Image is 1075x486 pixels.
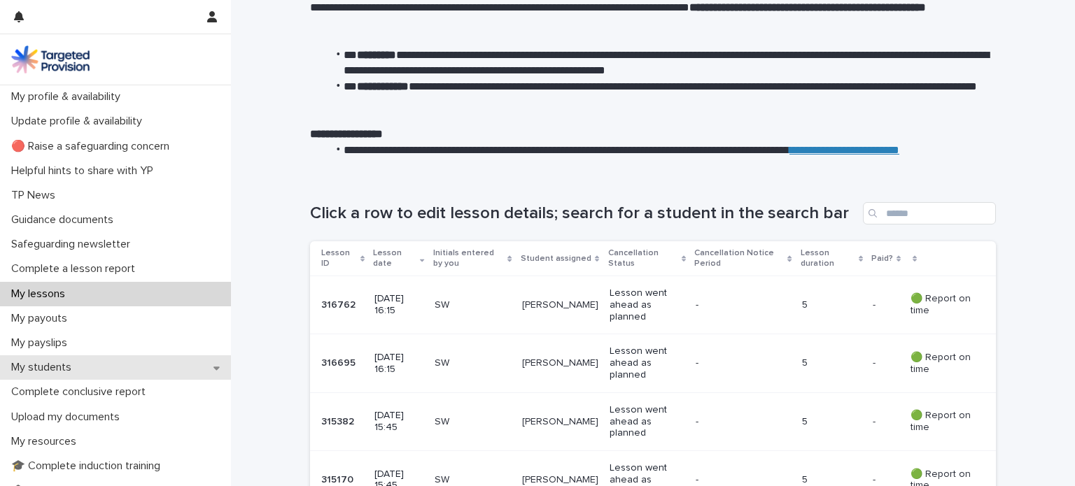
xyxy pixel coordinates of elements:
[435,299,511,311] p: SW
[321,413,357,428] p: 315382
[694,245,785,271] p: Cancellation Notice Period
[6,336,78,350] p: My payslips
[6,213,125,227] p: Guidance documents
[374,293,423,317] p: [DATE] 16:15
[610,287,684,322] p: Lesson went ahead as planned
[6,238,141,251] p: Safeguarding newsletter
[435,416,511,428] p: SW
[6,459,171,473] p: 🎓 Complete induction training
[374,352,423,376] p: [DATE] 16:15
[321,296,358,311] p: 316762
[610,404,684,439] p: Lesson went ahead as planned
[6,140,181,153] p: 🔴 Raise a safeguarding concern
[911,410,974,434] p: 🟢 Report on time
[310,334,996,392] tr: 316695316695 [DATE] 16:15SW[PERSON_NAME]Lesson went ahead as planned-5-- 🟢 Report on time
[696,299,773,311] p: -
[6,410,131,424] p: Upload my documents
[6,287,76,301] p: My lessons
[321,355,358,369] p: 316695
[802,357,862,369] p: 5
[435,357,511,369] p: SW
[522,299,598,311] p: [PERSON_NAME]
[6,435,87,448] p: My resources
[374,410,423,434] p: [DATE] 15:45
[521,251,591,266] p: Student assigned
[871,251,893,266] p: Paid?
[610,345,684,380] p: Lesson went ahead as planned
[6,189,66,202] p: TP News
[522,357,598,369] p: [PERSON_NAME]
[6,262,146,276] p: Complete a lesson report
[6,385,157,399] p: Complete conclusive report
[873,413,878,428] p: -
[802,299,862,311] p: 5
[310,276,996,334] tr: 316762316762 [DATE] 16:15SW[PERSON_NAME]Lesson went ahead as planned-5-- 🟢 Report on time
[6,164,164,178] p: Helpful hints to share with YP
[696,416,773,428] p: -
[11,45,90,73] img: M5nRWzHhSzIhMunXDL62
[802,474,862,486] p: 5
[522,474,598,486] p: [PERSON_NAME]
[6,115,153,128] p: Update profile & availability
[911,352,974,376] p: 🟢 Report on time
[522,416,598,428] p: [PERSON_NAME]
[801,245,855,271] p: Lesson duration
[433,245,505,271] p: Initials entered by you
[873,296,878,311] p: -
[608,245,678,271] p: Cancellation Status
[6,361,83,374] p: My students
[873,471,878,486] p: -
[911,293,974,317] p: 🟢 Report on time
[435,474,511,486] p: SW
[321,471,356,486] p: 315170
[310,392,996,450] tr: 315382315382 [DATE] 15:45SW[PERSON_NAME]Lesson went ahead as planned-5-- 🟢 Report on time
[696,357,773,369] p: -
[310,203,857,224] h1: Click a row to edit lesson details; search for a student in the search bar
[6,90,132,103] p: My profile & availability
[802,416,862,428] p: 5
[6,312,78,325] p: My payouts
[321,245,357,271] p: Lesson ID
[696,474,773,486] p: -
[863,202,996,224] input: Search
[373,245,416,271] p: Lesson date
[873,355,878,369] p: -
